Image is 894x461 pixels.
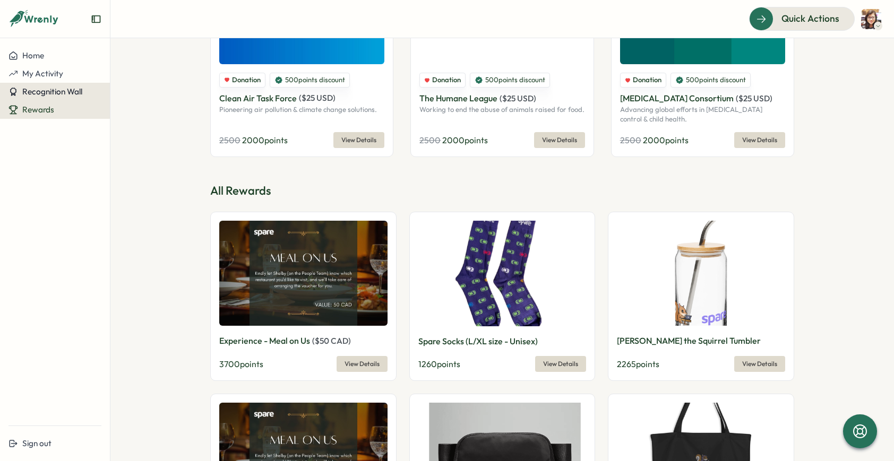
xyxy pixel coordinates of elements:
span: ( $ 50 CAD ) [312,336,351,346]
p: Pioneering air pollution & climate change solutions. [219,105,384,115]
div: 500 points discount [670,73,751,88]
button: View Details [734,132,785,148]
span: View Details [742,356,777,371]
p: All Rewards [210,182,794,199]
span: View Details [543,356,578,371]
img: Spare Socks (L/XL size - Unisex) [418,221,587,326]
p: [PERSON_NAME] the Squirrel Tumbler [617,334,761,347]
p: The Humane League [419,92,497,105]
button: Quick Actions [749,7,855,30]
p: Spare Socks (L/XL size - Unisex) [418,335,538,348]
span: ( $ 25 USD ) [299,93,336,103]
span: Quick Actions [781,12,839,25]
span: View Details [742,133,777,147]
span: 1260 points [418,359,460,369]
span: My Activity [22,68,63,79]
span: 2500 [419,135,441,145]
div: 500 points discount [270,73,350,88]
span: 2000 points [442,135,488,145]
span: 2000 points [643,135,689,145]
span: 2500 [219,135,240,145]
span: Sign out [22,438,51,448]
img: Experience - Meal on Us [219,221,388,326]
button: View Details [535,356,586,372]
span: 3700 points [219,359,263,369]
span: 2000 points [242,135,288,145]
button: Expand sidebar [91,14,101,24]
span: ( $ 25 USD ) [736,93,772,103]
p: [MEDICAL_DATA] Consortium [620,92,734,105]
span: Home [22,50,44,60]
p: Experience - Meal on Us [219,334,310,347]
span: 2500 [620,135,641,145]
span: ( $ 25 USD ) [500,93,536,103]
p: Clean Air Task Force [219,92,297,105]
p: Working to end the abuse of animals raised for food. [419,105,584,115]
span: Rewards [22,105,54,115]
span: Recognition Wall [22,86,82,97]
span: Donation [432,75,461,85]
img: Sammy the Squirrel Tumbler [617,221,785,326]
button: View Details [333,132,384,148]
img: Kelly Li [861,9,881,29]
span: Donation [232,75,261,85]
button: View Details [337,356,388,372]
button: View Details [534,132,585,148]
span: 2265 points [617,359,659,369]
p: Advancing global efforts in [MEDICAL_DATA] control & child health. [620,105,785,124]
span: View Details [341,133,376,147]
span: Donation [633,75,661,85]
div: 500 points discount [470,73,550,88]
button: View Details [734,356,785,372]
span: View Details [542,133,577,147]
span: View Details [345,356,380,371]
